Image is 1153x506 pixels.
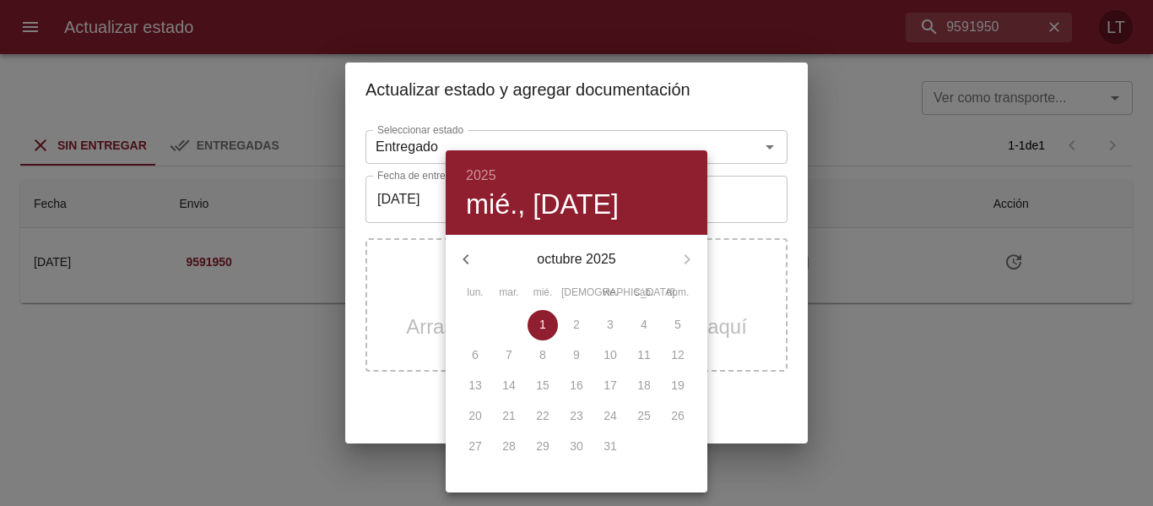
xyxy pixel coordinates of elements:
span: mié. [528,285,558,302]
span: lun. [460,285,490,302]
button: mié., [DATE] [466,188,619,221]
button: 2025 [466,164,496,188]
button: 1 [528,310,558,340]
p: octubre 2025 [486,249,667,269]
span: mar. [494,285,524,302]
span: [DEMOGRAPHIC_DATA]. [561,285,592,302]
span: vie. [595,285,625,302]
span: sáb. [629,285,659,302]
p: 1 [539,316,546,333]
span: dom. [663,285,693,302]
